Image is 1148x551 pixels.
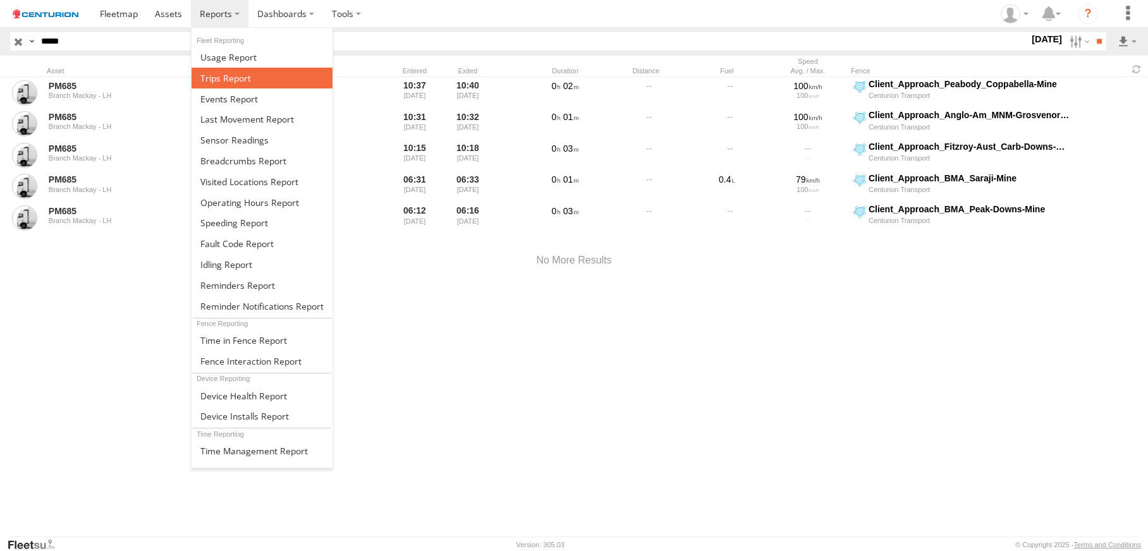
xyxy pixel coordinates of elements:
label: Search Query [27,32,37,51]
a: Fleet Speed Report [192,212,333,233]
div: 06:12 [DATE] [391,203,439,233]
a: Efficiency Report [192,461,333,482]
a: Service Reminder Notifications Report [192,296,333,317]
div: Branch Mackay - LH [49,123,222,130]
a: Terms and Conditions [1074,541,1141,548]
a: Time in Fences Report [192,330,333,351]
a: Usage Report [192,47,333,68]
a: Asset Operating Hours Report [192,192,333,213]
label: Export results as... [1116,32,1138,51]
label: [DATE] [1029,32,1065,46]
div: 10:32 [DATE] [444,109,492,138]
div: Branch Mackay - LH [49,186,222,193]
a: Visit our Website [7,538,65,551]
label: Search Filter Options [1065,32,1092,51]
div: Entered [391,66,439,75]
div: 100 [772,80,844,92]
a: PM685 [49,80,222,92]
span: 0 [552,81,561,91]
span: 01 [563,112,579,122]
span: 0 [552,206,561,216]
a: Device Health Report [192,385,333,406]
div: Branch Mackay - LH [49,92,222,99]
div: Fence [851,66,1072,75]
span: 0 [552,143,561,154]
div: Duration [527,66,603,75]
span: 02 [563,81,579,91]
div: 06:31 [DATE] [391,173,439,202]
span: 0 [552,112,561,122]
a: Device Installs Report [192,406,333,427]
span: Refresh [1129,63,1148,75]
a: Breadcrumbs Report [192,150,333,171]
img: logo.svg [13,9,78,18]
span: 03 [563,143,579,154]
div: 100 [772,186,844,193]
a: Trips Report [192,68,333,88]
a: PM685 [49,174,222,185]
span: 03 [563,206,579,216]
div: 10:15 [DATE] [391,141,439,170]
div: Client_Approach_Anglo-Am_MNM-Grosvenor-Mines [869,109,1070,121]
span: 01 [563,174,579,185]
div: Branch Mackay - LH [49,154,222,162]
div: Centurion Transport [869,185,1070,194]
div: 10:31 [DATE] [391,109,439,138]
a: Sensor Readings [192,130,333,150]
div: Client_Approach_Peabody_Coppabella-Mine [869,78,1070,90]
div: 79 [772,174,844,185]
div: 10:18 [DATE] [444,141,492,170]
div: Exited [444,66,492,75]
a: Full Events Report [192,88,333,109]
div: 100 [772,123,844,130]
a: Fault Code Report [192,233,333,254]
a: PM685 [49,205,222,217]
div: 0.4 [689,173,765,202]
div: Asset [47,66,224,75]
div: 100 [772,111,844,123]
div: © Copyright 2025 - [1015,541,1141,548]
div: Branch Mackay - LH [49,217,222,224]
div: Fuel [689,66,765,75]
div: Centurion Transport [869,91,1070,100]
a: Reminders Report [192,275,333,296]
div: Version: 305.03 [516,541,565,548]
span: 0 [552,174,561,185]
i: ? [1078,4,1098,24]
a: Time Management Report [192,440,333,461]
div: 06:16 [DATE] [444,203,492,233]
div: Centurion Transport [869,154,1070,162]
div: 10:37 [DATE] [391,78,439,107]
div: Client_Approach_BMA_Saraji-Mine [869,173,1070,184]
div: Client_Approach_BMA_Peak-Downs-Mine [869,203,1070,215]
a: Last Movement Report [192,109,333,130]
div: 06:33 [DATE] [444,173,492,202]
div: Cheryl Parkes [996,4,1033,23]
div: Centurion Transport [869,123,1070,131]
a: PM685 [49,143,222,154]
div: Distance [608,66,684,75]
div: 10:40 [DATE] [444,78,492,107]
a: Fence Interaction Report [192,351,333,372]
a: Visited Locations Report [192,171,333,192]
div: Client_Approach_Fitzroy-Aust_Carb-Downs-Mine [869,141,1070,152]
a: Idling Report [192,254,333,275]
div: 100 [772,92,844,99]
div: Centurion Transport [869,216,1070,225]
a: PM685 [49,111,222,123]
